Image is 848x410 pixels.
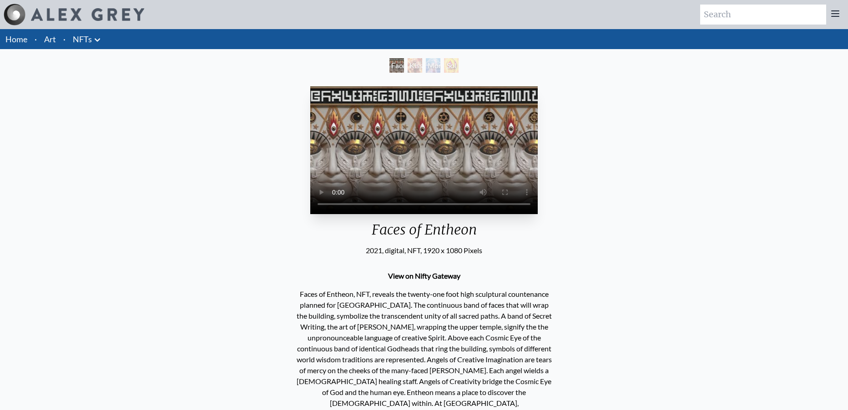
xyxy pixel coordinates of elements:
[444,58,459,73] div: Sol Invictus
[408,58,422,73] div: Kissing
[60,29,69,49] li: ·
[389,58,404,73] div: Faces of Entheon
[73,33,92,45] a: NFTs
[44,33,56,45] a: Art
[310,245,538,256] div: 2021, digital, NFT, 1920 x 1080 Pixels
[5,34,27,44] a: Home
[388,271,460,280] a: View on Nifty Gateway
[700,5,826,25] input: Search
[310,221,538,245] div: Faces of Entheon
[426,58,440,73] div: Monochord
[310,86,538,214] video: Your browser does not support the video tag.
[31,29,40,49] li: ·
